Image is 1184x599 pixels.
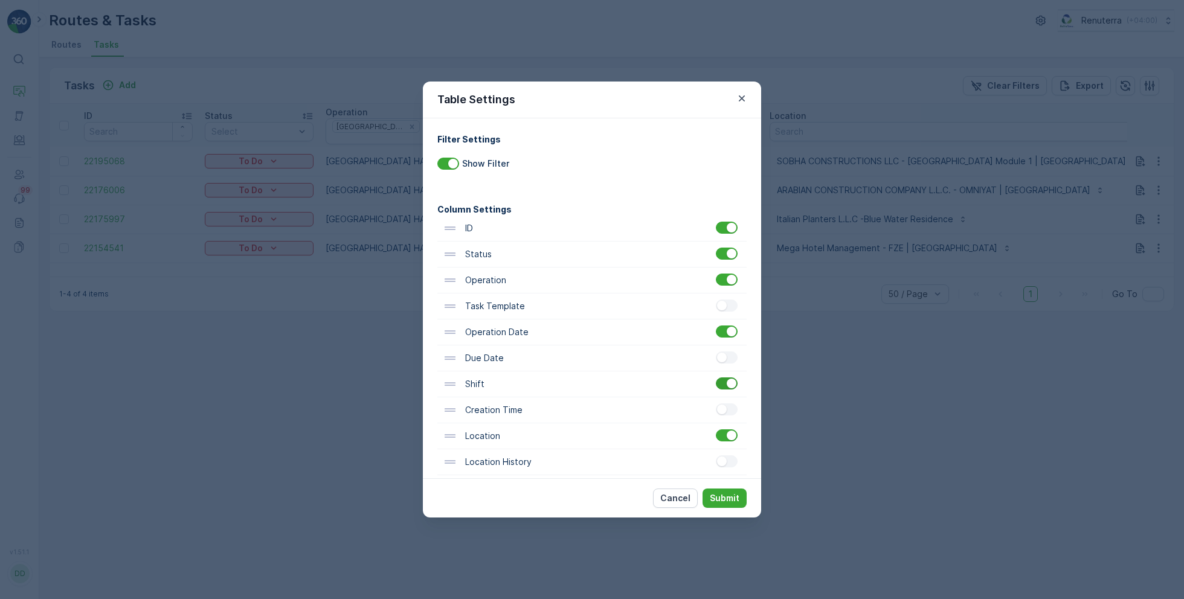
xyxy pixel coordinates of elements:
[437,91,515,108] p: Table Settings
[463,274,506,286] p: Operation
[437,423,747,449] div: Location
[463,222,473,234] p: ID
[463,248,492,260] p: Status
[437,242,747,267] div: Status
[703,488,747,508] button: Submit
[437,216,747,242] div: ID
[437,449,747,475] div: Location History
[437,475,747,501] div: Source
[463,404,523,416] p: Creation Time
[463,430,500,442] p: Location
[437,371,747,397] div: Shift
[437,133,747,146] h4: Filter Settings
[437,345,747,371] div: Due Date
[437,293,747,319] div: Task Template
[463,378,484,390] p: Shift
[437,397,747,423] div: Creation Time
[437,203,747,216] h4: Column Settings
[653,488,698,508] button: Cancel
[463,300,525,312] p: Task Template
[463,456,532,468] p: Location History
[462,158,509,170] p: Show Filter
[710,492,739,504] p: Submit
[437,267,747,293] div: Operation
[463,326,529,338] p: Operation Date
[437,319,747,345] div: Operation Date
[660,492,690,504] p: Cancel
[463,352,504,364] p: Due Date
